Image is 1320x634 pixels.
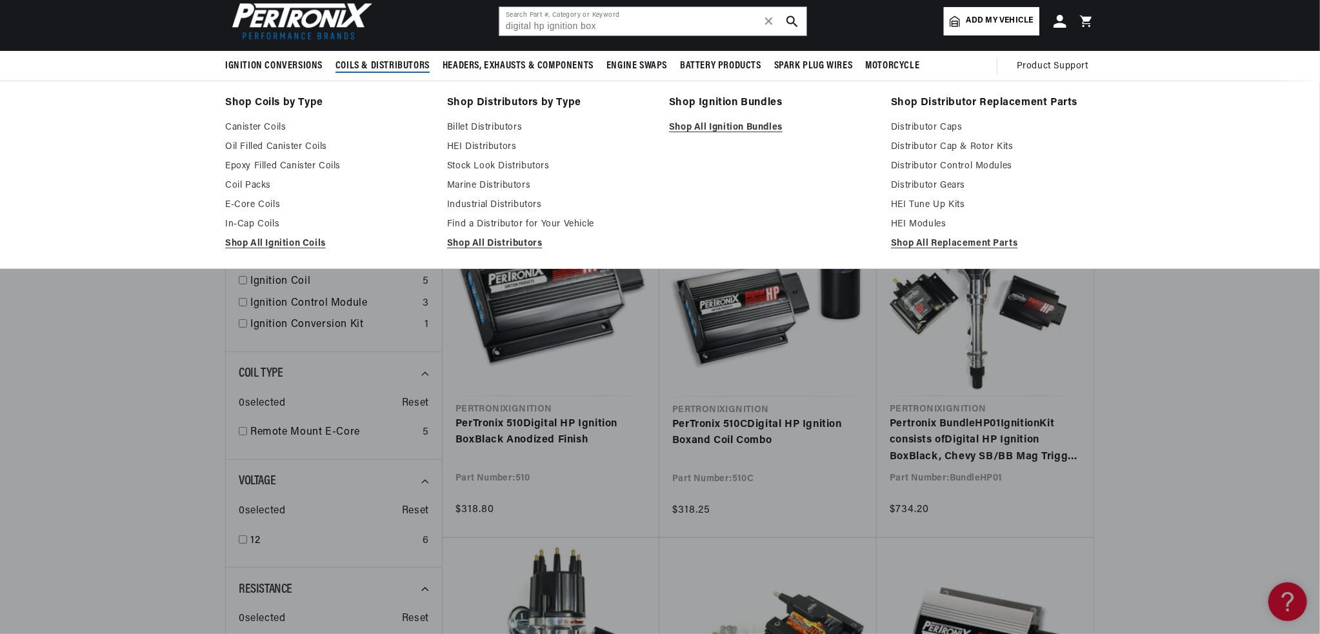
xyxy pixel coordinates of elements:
div: 5 [423,424,429,441]
span: Coil Type [239,367,283,380]
span: Engine Swaps [606,59,667,73]
summary: Coils & Distributors [329,51,436,81]
a: Pertronix BundleHP01IgnitionKit consists ofDigital HP Ignition BoxBlack, Chevy SB/BB Mag Trigger ... [890,416,1081,466]
div: 6 [423,533,429,550]
span: 0 selected [239,611,285,628]
a: In-Cap Coils [225,217,429,232]
summary: Headers, Exhausts & Components [436,51,600,81]
summary: Engine Swaps [600,51,674,81]
a: Ignition Conversion Kit [250,317,419,333]
a: Distributor Gears [891,178,1095,193]
button: search button [778,7,806,35]
span: Voltage [239,475,275,488]
a: PerTronix 510CDigital HP Ignition Boxand Coil Combo [672,417,864,450]
a: Shop All Distributors [447,236,651,252]
a: Shop Coils by Type [225,94,429,112]
a: Ignition Control Module [250,295,417,312]
span: Add my vehicle [966,15,1034,27]
a: Marine Distributors [447,178,651,193]
a: E-Core Coils [225,197,429,213]
span: Coils & Distributors [335,59,430,73]
span: 0 selected [239,503,285,520]
span: Resistance [239,583,292,596]
a: Stock Look Distributors [447,159,651,174]
span: Ignition Conversions [225,59,323,73]
a: Canister Coils [225,120,429,135]
summary: Ignition Conversions [225,51,329,81]
a: Epoxy Filled Canister Coils [225,159,429,174]
a: Billet Distributors [447,120,651,135]
a: HEI Tune Up Kits [891,197,1095,213]
span: Reset [402,503,429,520]
div: 5 [423,273,429,290]
div: 1 [425,317,429,333]
summary: Motorcycle [859,51,926,81]
span: Headers, Exhausts & Components [443,59,594,73]
div: 3 [423,295,429,312]
span: Motorcycle [865,59,919,73]
span: Product Support [1017,59,1088,74]
span: 0 selected [239,395,285,412]
span: Reset [402,395,429,412]
a: Remote Mount E-Core [250,424,417,441]
span: Battery Products [680,59,761,73]
a: Ignition Coil [250,273,417,290]
span: Spark Plug Wires [774,59,853,73]
a: Distributor Cap & Rotor Kits [891,139,1095,155]
summary: Product Support [1017,51,1095,82]
a: Add my vehicle [944,7,1039,35]
a: Shop Distributors by Type [447,94,651,112]
a: Shop All Ignition Coils [225,236,429,252]
a: Shop Distributor Replacement Parts [891,94,1095,112]
a: Oil Filled Canister Coils [225,139,429,155]
a: Coil Packs [225,178,429,193]
a: Shop All Replacement Parts [891,236,1095,252]
a: HEI Modules [891,217,1095,232]
a: 12 [250,533,417,550]
a: Distributor Control Modules [891,159,1095,174]
a: Shop Ignition Bundles [669,94,873,112]
summary: Spark Plug Wires [768,51,859,81]
a: Shop All Ignition Bundles [669,120,873,135]
a: Distributor Caps [891,120,1095,135]
summary: Battery Products [674,51,768,81]
a: Find a Distributor for Your Vehicle [447,217,651,232]
a: Industrial Distributors [447,197,651,213]
a: HEI Distributors [447,139,651,155]
input: Search Part #, Category or Keyword [499,7,806,35]
a: PerTronix 510Digital HP Ignition BoxBlack Anodized Finish [455,416,646,449]
span: Reset [402,611,429,628]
